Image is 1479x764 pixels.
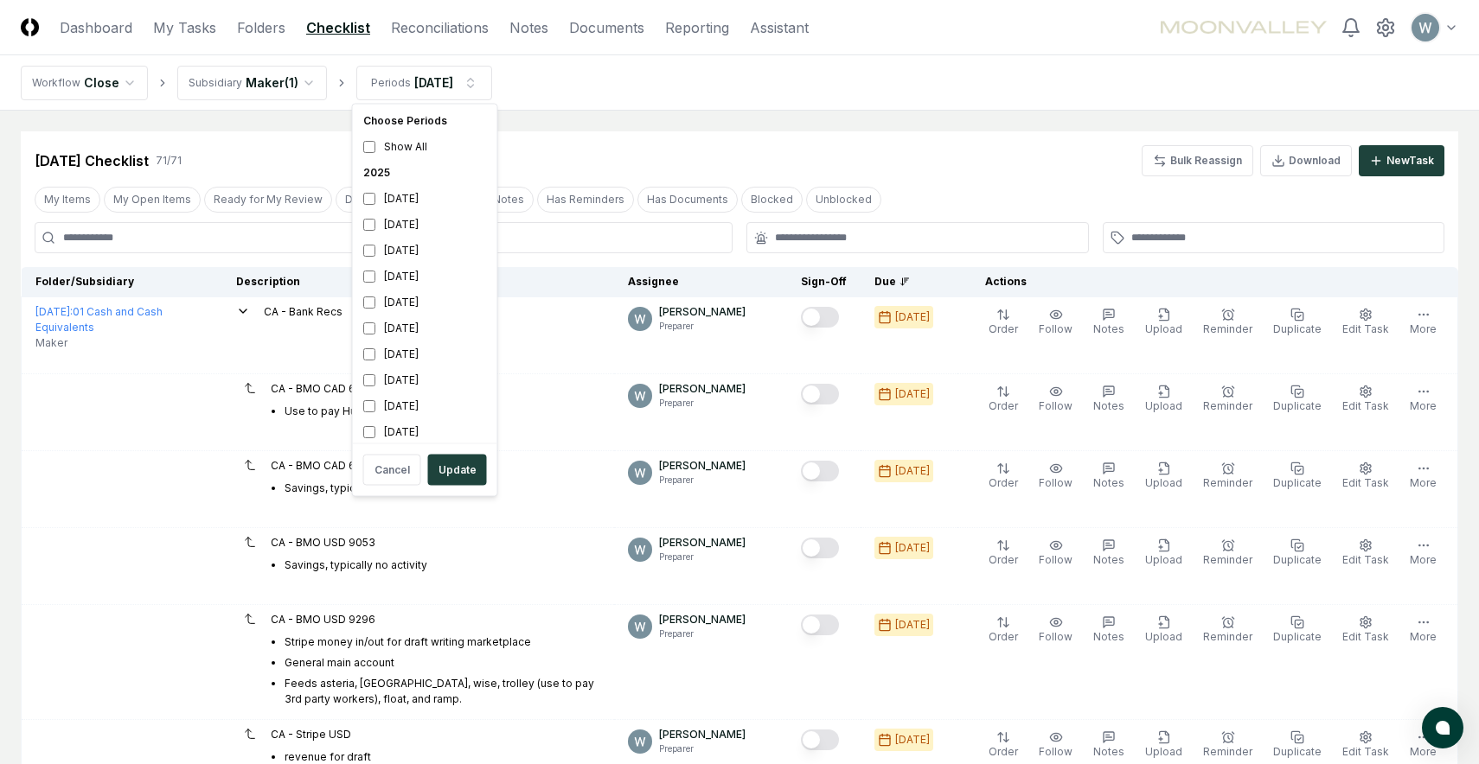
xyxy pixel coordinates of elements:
[356,315,494,341] div: [DATE]
[356,108,494,134] div: Choose Periods
[356,367,494,393] div: [DATE]
[356,264,494,290] div: [DATE]
[356,393,494,419] div: [DATE]
[356,238,494,264] div: [DATE]
[356,290,494,315] div: [DATE]
[356,341,494,367] div: [DATE]
[363,455,421,486] button: Cancel
[356,212,494,238] div: [DATE]
[356,134,494,160] div: Show All
[356,160,494,186] div: 2025
[428,455,487,486] button: Update
[356,186,494,212] div: [DATE]
[356,419,494,445] div: [DATE]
